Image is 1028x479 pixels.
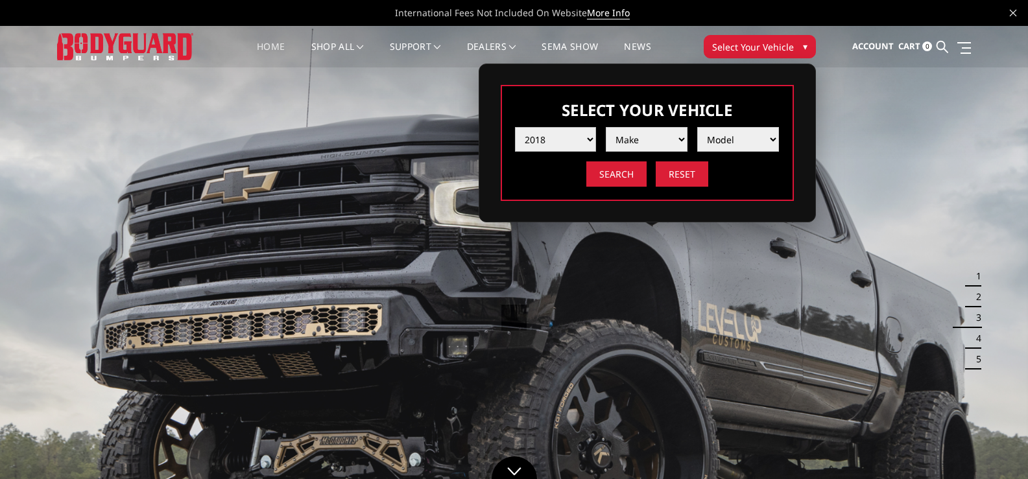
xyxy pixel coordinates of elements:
button: 4 of 5 [968,328,981,349]
a: shop all [311,42,364,67]
input: Search [586,161,647,187]
button: 1 of 5 [968,266,981,286]
select: Please select the value from list. [606,127,687,152]
img: BODYGUARD BUMPERS [57,33,193,60]
a: Home [257,42,285,67]
button: 2 of 5 [968,286,981,307]
span: Select Your Vehicle [712,40,794,54]
a: SEMA Show [542,42,598,67]
a: Cart 0 [898,29,932,64]
h3: Select Your Vehicle [515,99,780,121]
input: Reset [656,161,708,187]
span: Cart [898,40,920,52]
a: Click to Down [492,456,537,479]
button: Select Your Vehicle [704,35,816,58]
a: More Info [587,6,630,19]
a: Account [852,29,894,64]
button: 5 of 5 [968,349,981,369]
span: ▾ [803,40,807,53]
span: Account [852,40,894,52]
span: 0 [922,41,932,51]
button: 3 of 5 [968,307,981,328]
a: Dealers [467,42,516,67]
a: Support [390,42,441,67]
a: News [624,42,651,67]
